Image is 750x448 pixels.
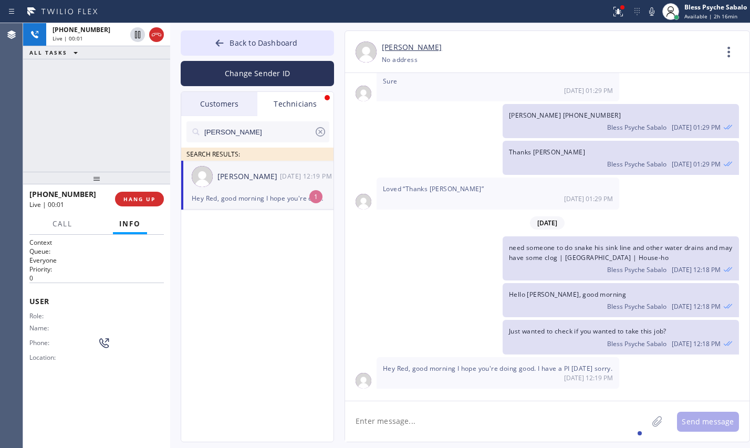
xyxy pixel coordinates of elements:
[53,35,83,42] span: Live | 00:01
[356,86,371,101] img: user.png
[377,178,619,209] div: 10/08/2025 9:29 AM
[383,184,484,193] span: Loved “Thanks [PERSON_NAME]”
[672,265,721,274] span: [DATE] 12:18 PM
[280,170,335,182] div: 10/09/2025 9:19 AM
[564,373,613,382] span: [DATE] 12:19 PM
[53,25,110,34] span: [PHONE_NUMBER]
[29,296,164,306] span: User
[257,92,334,116] div: Technicians
[115,192,164,206] button: HANG UP
[130,27,145,42] button: Hold Customer
[509,327,666,336] span: Just wanted to check if you wanted to take this job?
[509,148,585,157] span: Thanks [PERSON_NAME]
[607,160,666,169] span: Bless Psyche Sabalo
[382,41,442,54] a: [PERSON_NAME]
[356,41,377,62] img: user.png
[29,200,64,209] span: Live | 00:01
[309,190,322,203] div: 1
[503,320,739,354] div: 10/09/2025 9:18 AM
[383,77,398,86] span: Sure
[509,243,733,262] span: need someone to do snake his sink line and other water drains and may have some clog | [GEOGRAPHI...
[677,412,739,432] button: Send message
[672,160,721,169] span: [DATE] 01:29 PM
[509,290,626,299] span: Hello [PERSON_NAME], good morning
[607,339,666,348] span: Bless Psyche Sabalo
[684,3,747,12] div: Bless Psyche Sabalo
[29,324,57,332] span: Name:
[29,247,164,256] h2: Queue:
[113,214,147,234] button: Info
[530,216,565,230] span: [DATE]
[29,339,53,347] span: Phone:
[684,13,737,20] span: Available | 2h 16min
[46,214,79,234] button: Call
[149,27,164,42] button: Hang up
[29,49,67,56] span: ALL TASKS
[29,189,96,199] span: [PHONE_NUMBER]
[607,265,666,274] span: Bless Psyche Sabalo
[29,265,164,274] h2: Priority:
[564,194,613,203] span: [DATE] 01:29 PM
[356,373,371,389] img: user.png
[377,70,619,101] div: 10/08/2025 9:29 AM
[607,123,666,132] span: Bless Psyche Sabalo
[53,219,72,228] span: Call
[23,46,88,59] button: ALL TASKS
[123,195,155,203] span: HANG UP
[377,357,619,389] div: 10/09/2025 9:19 AM
[672,339,721,348] span: [DATE] 12:18 PM
[29,238,164,247] h1: Context
[192,166,213,187] img: user.png
[503,104,739,138] div: 10/08/2025 9:29 AM
[29,256,164,265] p: Everyone
[29,353,57,361] span: Location:
[672,123,721,132] span: [DATE] 01:29 PM
[383,364,612,373] span: Hey Red, good morning I hope you're doing good. I have a PI [DATE] sorry.
[181,61,334,86] button: Change Sender ID
[181,30,334,56] button: Back to Dashboard
[564,86,613,95] span: [DATE] 01:29 PM
[29,312,57,320] span: Role:
[186,150,240,159] span: SEARCH RESULTS:
[382,54,418,66] div: No address
[356,194,371,210] img: user.png
[509,111,621,120] span: [PERSON_NAME] [PHONE_NUMBER]
[29,274,164,283] p: 0
[217,171,280,183] div: [PERSON_NAME]
[607,302,666,311] span: Bless Psyche Sabalo
[181,92,257,116] div: Customers
[503,283,739,317] div: 10/09/2025 9:18 AM
[644,4,659,19] button: Mute
[192,192,323,204] div: Hey Red, good morning I hope you're doing good. I have a PI [DATE] sorry.
[230,38,297,48] span: Back to Dashboard
[672,302,721,311] span: [DATE] 12:18 PM
[203,121,314,142] input: Search
[503,141,739,175] div: 10/08/2025 9:29 AM
[119,219,141,228] span: Info
[503,236,739,280] div: 10/09/2025 9:18 AM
